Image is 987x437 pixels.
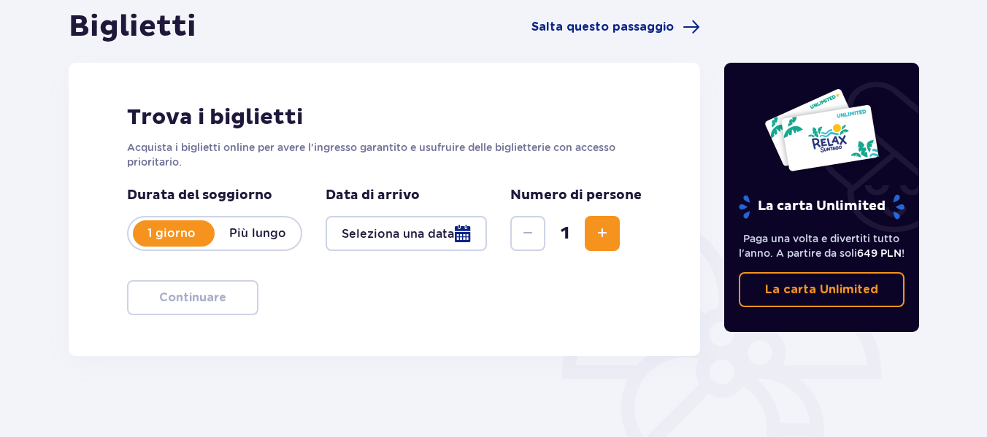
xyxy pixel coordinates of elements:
[857,247,902,259] font: 649 PLN
[739,272,905,307] a: La carta Unlimited
[229,226,286,240] font: Più lungo
[739,233,900,259] font: Paga una volta e divertiti tutto l'anno. A partire da soli
[159,292,226,303] font: Continuare
[585,216,620,251] button: Aumento
[531,21,674,33] font: Salta questo passaggio
[561,223,569,244] font: 1
[127,142,615,168] font: Acquista i biglietti online per avere l'ingresso garantito e usufruire delle biglietterie con acc...
[69,9,196,45] font: Biglietti
[764,88,880,172] img: Due tessere d'ingresso a Suntago con la scritta "RELAX ILLIMITATO", su sfondo bianco con foglie t...
[127,104,303,131] font: Trova i biglietti
[127,187,272,204] font: Durata del soggiorno
[510,187,642,204] font: Numero di persone
[326,187,420,204] font: Data di arrivo
[758,198,886,214] font: La carta Unlimited
[765,284,878,295] font: La carta Unlimited
[147,226,196,240] font: 1 giorno
[127,280,258,315] button: Continuare
[531,18,700,36] a: Salta questo passaggio
[510,216,545,251] button: Diminuire
[902,247,905,259] font: !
